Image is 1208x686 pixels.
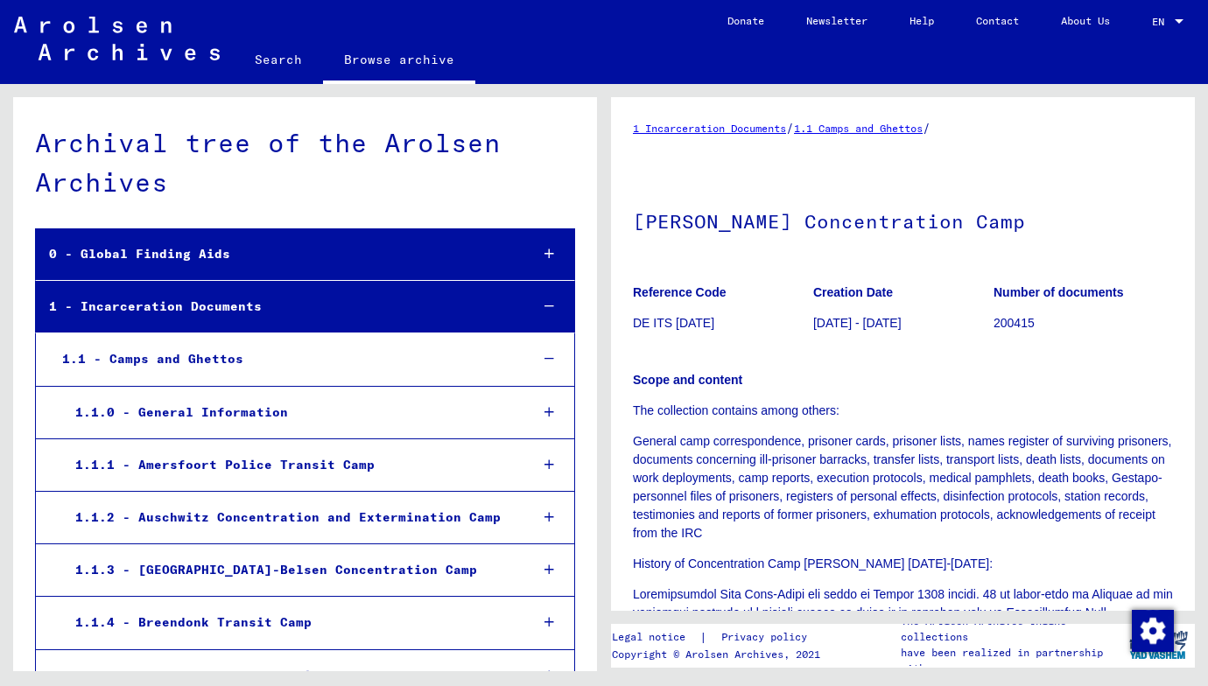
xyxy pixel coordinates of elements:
[1132,610,1174,652] img: Change consent
[62,605,516,640] div: 1.1.4 - Breendonk Transit Camp
[36,237,515,271] div: 0 - Global Finding Aids
[234,38,323,80] a: Search
[633,555,1173,573] p: History of Concentration Camp [PERSON_NAME] [DATE]-[DATE]:
[612,628,699,647] a: Legal notice
[323,38,475,84] a: Browse archive
[633,122,786,135] a: 1 Incarceration Documents
[35,123,575,202] div: Archival tree of the Arolsen Archives
[813,285,893,299] b: Creation Date
[612,647,828,662] p: Copyright © Arolsen Archives, 2021
[633,181,1173,258] h1: [PERSON_NAME] Concentration Camp
[36,290,515,324] div: 1 - Incarceration Documents
[49,342,516,376] div: 1.1 - Camps and Ghettos
[786,120,794,136] span: /
[62,395,516,430] div: 1.1.0 - General Information
[994,314,1173,332] p: 200415
[62,500,516,535] div: 1.1.2 - Auschwitz Concentration and Extermination Camp
[901,613,1122,645] p: The Arolsen Archives online collections
[901,645,1122,676] p: have been realized in partnership with
[633,285,727,299] b: Reference Code
[794,122,923,135] a: 1.1 Camps and Ghettos
[1126,623,1191,667] img: yv_logo.png
[62,448,516,482] div: 1.1.1 - Amersfoort Police Transit Camp
[633,402,1173,420] p: The collection contains among others:
[633,432,1173,542] p: General camp correspondence, prisoner cards, prisoner lists, names register of surviving prisoner...
[633,314,812,332] p: DE ITS [DATE]
[994,285,1124,299] b: Number of documents
[612,628,828,647] div: |
[813,314,993,332] p: [DATE] - [DATE]
[923,120,931,136] span: /
[14,17,220,60] img: Arolsen_neg.svg
[633,373,742,387] b: Scope and content
[62,553,516,587] div: 1.1.3 - [GEOGRAPHIC_DATA]-Belsen Concentration Camp
[1152,16,1171,28] span: EN
[707,628,828,647] a: Privacy policy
